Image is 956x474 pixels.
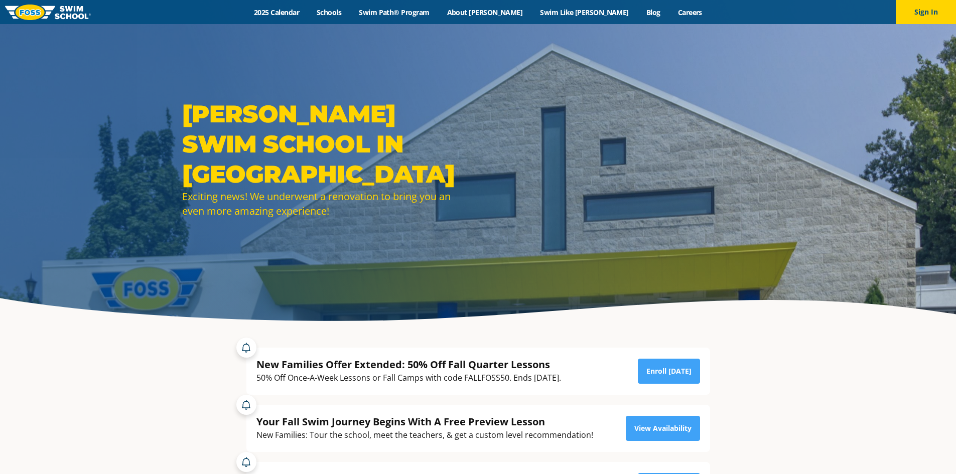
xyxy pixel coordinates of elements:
[182,99,473,189] h1: [PERSON_NAME] SWIM SCHOOL IN [GEOGRAPHIC_DATA]
[531,8,638,17] a: Swim Like [PERSON_NAME]
[5,5,91,20] img: FOSS Swim School Logo
[256,358,561,371] div: New Families Offer Extended: 50% Off Fall Quarter Lessons
[637,8,669,17] a: Blog
[182,189,473,218] div: Exciting news! We underwent a renovation to bring you an even more amazing experience!
[256,428,593,442] div: New Families: Tour the school, meet the teachers, & get a custom level recommendation!
[245,8,308,17] a: 2025 Calendar
[638,359,700,384] a: Enroll [DATE]
[438,8,531,17] a: About [PERSON_NAME]
[256,371,561,385] div: 50% Off Once-A-Week Lessons or Fall Camps with code FALLFOSS50. Ends [DATE].
[626,416,700,441] a: View Availability
[308,8,350,17] a: Schools
[256,415,593,428] div: Your Fall Swim Journey Begins With A Free Preview Lesson
[669,8,711,17] a: Careers
[350,8,438,17] a: Swim Path® Program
